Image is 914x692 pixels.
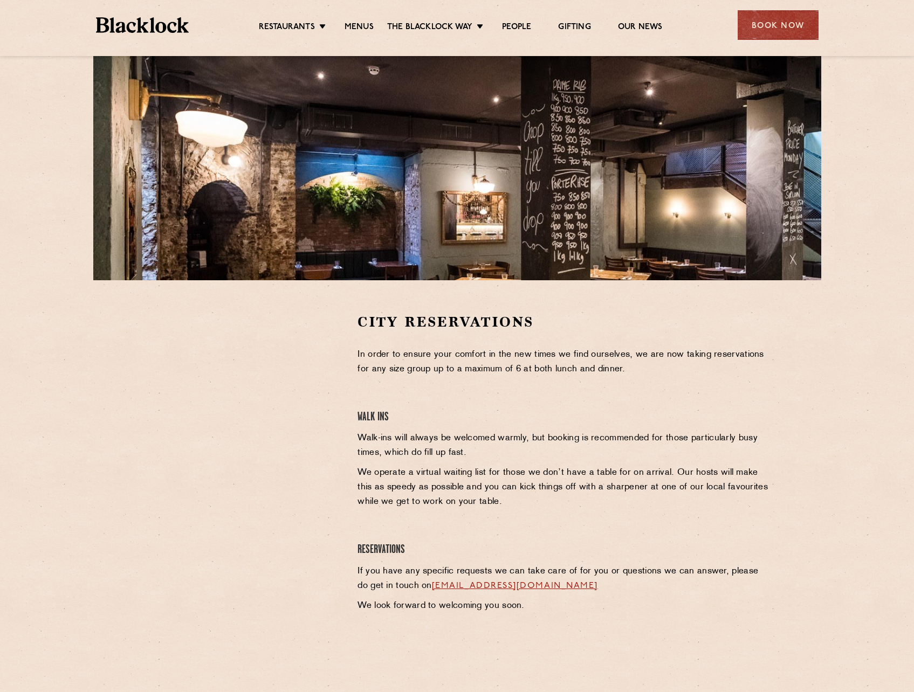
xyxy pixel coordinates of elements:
a: Menus [345,22,374,34]
iframe: OpenTable make booking widget [182,313,303,475]
h4: Reservations [358,543,771,557]
a: Gifting [558,22,590,34]
img: BL_Textured_Logo-footer-cropped.svg [96,17,189,33]
a: [EMAIL_ADDRESS][DOMAIN_NAME] [432,582,598,590]
p: We look forward to welcoming you soon. [358,599,771,613]
div: Book Now [738,10,819,40]
p: In order to ensure your comfort in the new times we find ourselves, we are now taking reservation... [358,348,771,377]
h4: Walk Ins [358,410,771,425]
p: If you have any specific requests we can take care of for you or questions we can answer, please ... [358,564,771,593]
p: We operate a virtual waiting list for those we don’t have a table for on arrival. Our hosts will ... [358,466,771,509]
p: Walk-ins will always be welcomed warmly, but booking is recommended for those particularly busy t... [358,431,771,460]
h2: City Reservations [358,313,771,331]
a: People [502,22,531,34]
a: The Blacklock Way [387,22,472,34]
a: Our News [618,22,663,34]
a: Restaurants [259,22,315,34]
